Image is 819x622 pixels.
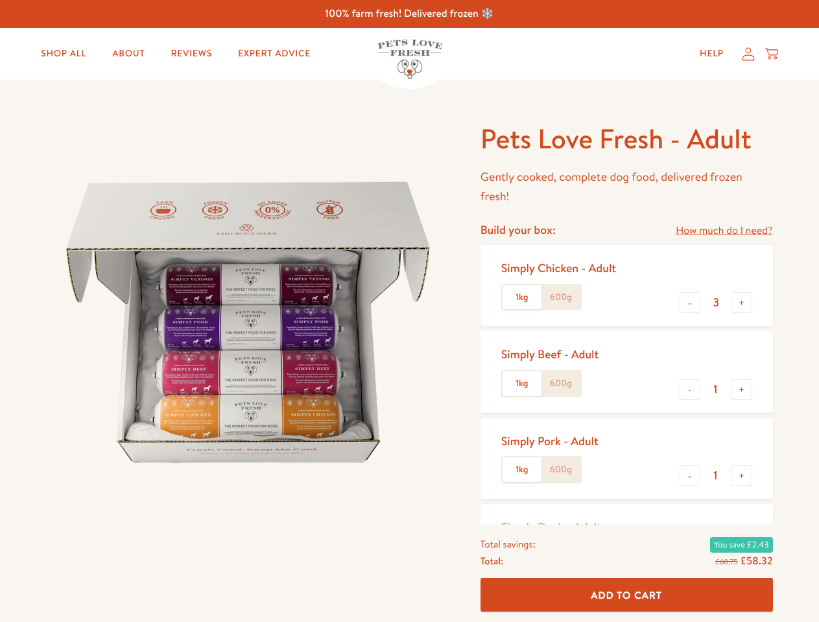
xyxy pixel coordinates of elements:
p: Gently cooked, complete dog food, delivered frozen fresh! [481,167,773,207]
span: £58.32 [740,553,772,568]
button: - [680,292,700,313]
button: Add To Cart [481,578,773,612]
h4: Build your box: [481,222,556,237]
button: + [731,379,752,400]
a: Expert Advice [228,41,321,67]
s: £60.75 [715,556,737,566]
span: Add To Cart [591,588,662,601]
a: Reviews [160,41,222,67]
button: + [731,292,752,313]
label: 600g [541,285,580,310]
div: Simply Pork - Adult [501,433,599,448]
img: Pets Love Fresh [377,40,442,79]
button: - [680,465,700,486]
a: About [102,41,155,67]
a: How much do I need? [676,222,772,240]
label: 1kg [503,285,541,310]
span: Total savings: [481,535,536,552]
label: 1kg [503,457,541,482]
label: 600g [541,457,580,482]
img: Pets Love Fresh - Adult [47,121,449,524]
button: - [680,379,700,400]
div: Simply Chicken - Adult [501,260,616,275]
a: Shop All [30,41,97,67]
button: + [731,465,752,486]
h1: Pets Love Fresh - Adult [481,121,773,157]
label: 600g [541,371,580,396]
div: Simply Duck - Adult [501,520,602,535]
span: You save £2.43 [710,536,772,552]
label: 1kg [503,371,541,396]
span: Total: [481,552,503,569]
a: Help [689,41,734,67]
div: Simply Beef - Adult [501,347,599,362]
